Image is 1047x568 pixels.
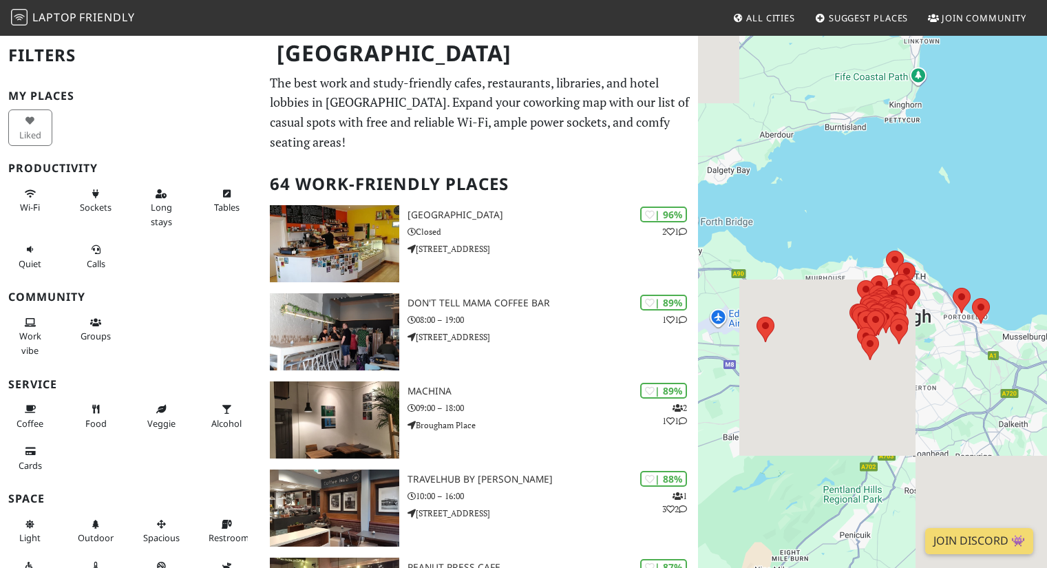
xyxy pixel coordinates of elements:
[408,419,699,432] p: Brougham Place
[74,182,118,219] button: Sockets
[810,6,914,30] a: Suggest Places
[139,398,183,434] button: Veggie
[408,401,699,414] p: 09:00 – 18:00
[746,12,795,24] span: All Cities
[262,381,698,459] a: Machina | 89% 211 Machina 09:00 – 18:00 Brougham Place
[8,182,52,219] button: Wi-Fi
[211,417,242,430] span: Alcohol
[662,490,687,516] p: 1 3 2
[942,12,1026,24] span: Join Community
[262,205,698,282] a: North Fort Cafe | 96% 21 [GEOGRAPHIC_DATA] Closed [STREET_ADDRESS]
[81,330,111,342] span: Group tables
[640,295,687,311] div: | 89%
[143,532,180,544] span: Spacious
[8,398,52,434] button: Coffee
[662,313,687,326] p: 1 1
[74,238,118,275] button: Calls
[408,209,699,221] h3: [GEOGRAPHIC_DATA]
[408,313,699,326] p: 08:00 – 19:00
[19,459,42,472] span: Credit cards
[19,532,41,544] span: Natural light
[829,12,909,24] span: Suggest Places
[8,238,52,275] button: Quiet
[408,330,699,344] p: [STREET_ADDRESS]
[8,378,253,391] h3: Service
[270,205,399,282] img: North Fort Cafe
[87,257,105,270] span: Video/audio calls
[640,207,687,222] div: | 96%
[204,513,248,549] button: Restroom
[408,474,699,485] h3: TravelHub by [PERSON_NAME]
[8,162,253,175] h3: Productivity
[147,417,176,430] span: Veggie
[8,492,253,505] h3: Space
[270,163,690,205] h2: 64 Work-Friendly Places
[640,383,687,399] div: | 89%
[17,417,43,430] span: Coffee
[214,201,240,213] span: Work-friendly tables
[262,470,698,547] a: TravelHub by Lothian | 88% 132 TravelHub by [PERSON_NAME] 10:00 – 16:00 [STREET_ADDRESS]
[8,34,253,76] h2: Filters
[204,398,248,434] button: Alcohol
[925,528,1033,554] a: Join Discord 👾
[11,6,135,30] a: LaptopFriendly LaptopFriendly
[74,398,118,434] button: Food
[20,201,40,213] span: Stable Wi-Fi
[74,513,118,549] button: Outdoor
[662,225,687,238] p: 2 1
[8,440,52,476] button: Cards
[8,513,52,549] button: Light
[74,311,118,348] button: Groups
[8,291,253,304] h3: Community
[32,10,77,25] span: Laptop
[139,182,183,233] button: Long stays
[8,311,52,361] button: Work vibe
[209,532,249,544] span: Restroom
[78,532,114,544] span: Outdoor area
[85,417,107,430] span: Food
[139,513,183,549] button: Spacious
[727,6,801,30] a: All Cities
[204,182,248,219] button: Tables
[266,34,695,72] h1: [GEOGRAPHIC_DATA]
[11,9,28,25] img: LaptopFriendly
[922,6,1032,30] a: Join Community
[19,330,41,356] span: People working
[270,470,399,547] img: TravelHub by Lothian
[408,242,699,255] p: [STREET_ADDRESS]
[408,507,699,520] p: [STREET_ADDRESS]
[408,490,699,503] p: 10:00 – 16:00
[408,225,699,238] p: Closed
[8,90,253,103] h3: My Places
[19,257,41,270] span: Quiet
[262,293,698,370] a: Don't tell Mama Coffee Bar | 89% 11 Don't tell Mama Coffee Bar 08:00 – 19:00 [STREET_ADDRESS]
[80,201,112,213] span: Power sockets
[270,293,399,370] img: Don't tell Mama Coffee Bar
[79,10,134,25] span: Friendly
[640,471,687,487] div: | 88%
[270,381,399,459] img: Machina
[408,297,699,309] h3: Don't tell Mama Coffee Bar
[408,386,699,397] h3: Machina
[662,401,687,428] p: 2 1 1
[270,73,690,152] p: The best work and study-friendly cafes, restaurants, libraries, and hotel lobbies in [GEOGRAPHIC_...
[151,201,172,227] span: Long stays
